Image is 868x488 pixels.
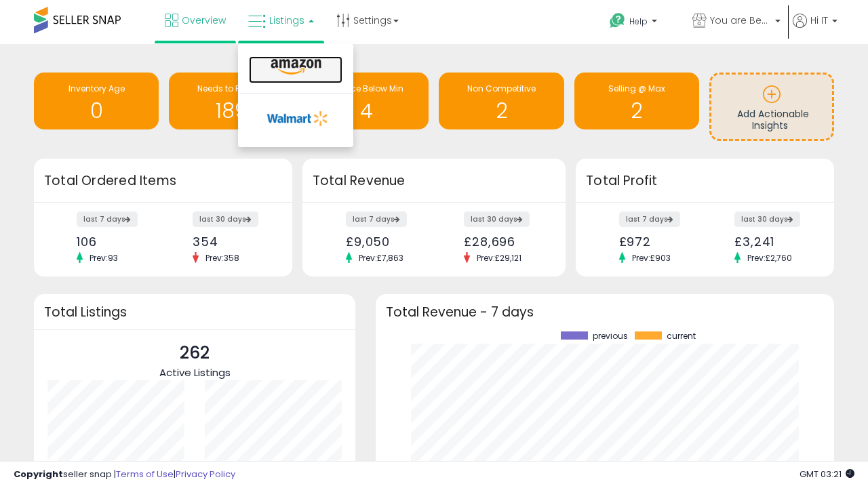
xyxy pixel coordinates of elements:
h3: Total Profit [586,171,824,190]
a: Needs to Reprice 189 [169,73,294,129]
a: Non Competitive 2 [439,73,564,129]
span: Needs to Reprice [197,83,266,94]
a: Privacy Policy [176,468,235,481]
span: Inventory Age [68,83,125,94]
div: 106 [77,235,153,249]
span: BB Price Below Min [329,83,403,94]
span: Help [629,16,648,27]
a: BB Price Below Min 4 [304,73,429,129]
a: Add Actionable Insights [711,75,832,139]
h1: 2 [446,100,557,122]
strong: Copyright [14,468,63,481]
span: Selling @ Max [608,83,665,94]
h3: Total Listings [44,307,345,317]
h1: 189 [176,100,287,122]
div: seller snap | | [14,468,235,481]
a: Hi IT [793,14,837,44]
span: Add Actionable Insights [737,107,809,133]
span: Prev: £903 [625,252,677,264]
i: Get Help [609,12,626,29]
label: last 7 days [346,211,407,227]
span: Prev: £7,863 [352,252,410,264]
label: last 7 days [619,211,680,227]
span: Prev: £2,760 [741,252,799,264]
label: last 30 days [734,211,800,227]
span: You are Beautiful ([GEOGRAPHIC_DATA]) [710,14,771,27]
div: £972 [619,235,695,249]
span: Active Listings [159,365,231,380]
a: Help [599,2,680,44]
h3: Total Ordered Items [44,171,282,190]
h1: 4 [311,100,422,122]
span: 2025-08-18 03:21 GMT [800,468,854,481]
div: £28,696 [464,235,542,249]
h1: 0 [41,100,152,122]
p: 262 [159,340,231,366]
a: Inventory Age 0 [34,73,159,129]
label: last 30 days [193,211,258,227]
span: Non Competitive [467,83,536,94]
div: £9,050 [346,235,424,249]
span: Listings [269,14,304,27]
label: last 30 days [464,211,530,227]
span: Prev: 93 [83,252,125,264]
a: Selling @ Max 2 [574,73,699,129]
h1: 2 [581,100,692,122]
span: Hi IT [810,14,828,27]
h3: Total Revenue - 7 days [386,307,824,317]
span: Overview [182,14,226,27]
a: Terms of Use [116,468,174,481]
h3: Total Revenue [313,171,555,190]
div: 354 [193,235,269,249]
div: £3,241 [734,235,810,249]
span: Prev: 358 [199,252,246,264]
span: previous [593,331,628,341]
span: current [667,331,696,341]
span: Prev: £29,121 [470,252,528,264]
label: last 7 days [77,211,138,227]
